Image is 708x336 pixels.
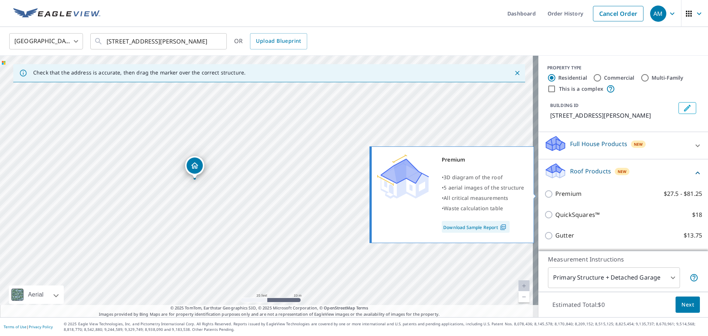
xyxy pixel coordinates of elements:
p: | [4,325,53,329]
div: AM [650,6,666,22]
p: $27.5 - $81.25 [664,189,702,198]
span: Next [681,300,694,309]
a: Terms [356,305,368,311]
button: Close [513,68,522,78]
a: Download Sample Report [442,221,510,233]
span: New [618,169,627,174]
a: Terms of Use [4,324,27,329]
span: © 2025 TomTom, Earthstar Geographics SIO, © 2025 Microsoft Corporation, © [170,305,368,311]
span: All critical measurements [444,194,508,201]
img: EV Logo [13,8,100,19]
div: Roof ProductsNew [544,162,702,183]
div: OR [234,33,307,49]
div: Primary Structure + Detached Garage [548,267,680,288]
p: Roof Products [570,167,611,176]
div: Aerial [9,285,64,304]
p: Measurement Instructions [548,255,698,264]
div: Full House ProductsNew [544,135,702,156]
img: Pdf Icon [498,224,508,231]
div: • [442,172,524,183]
label: Multi-Family [652,74,684,82]
a: Current Level 20, Zoom In Disabled [518,280,530,291]
span: Waste calculation table [444,205,503,212]
p: Estimated Total: $0 [546,297,611,313]
div: PROPERTY TYPE [547,65,699,71]
div: Aerial [26,285,46,304]
p: Gutter [555,231,574,240]
p: $13.75 [684,231,702,240]
div: Premium [442,155,524,165]
div: Dropped pin, building 1, Residential property, 102 Armstrong Ct Mukwonago, WI 53149 [185,156,204,179]
div: • [442,203,524,214]
button: Next [676,297,700,313]
a: Privacy Policy [29,324,53,329]
p: © 2025 Eagle View Technologies, Inc. and Pictometry International Corp. All Rights Reserved. Repo... [64,321,704,332]
p: QuickSquares™ [555,210,600,219]
p: Premium [555,189,582,198]
label: Residential [558,74,587,82]
p: Full House Products [570,139,627,148]
p: BUILDING ID [550,102,579,108]
p: $18 [692,210,702,219]
label: This is a complex [559,85,603,93]
p: Check that the address is accurate, then drag the marker over the correct structure. [33,69,246,76]
div: • [442,183,524,193]
a: Current Level 20, Zoom Out [518,291,530,302]
p: [STREET_ADDRESS][PERSON_NAME] [550,111,676,120]
button: Edit building 1 [678,102,696,114]
a: OpenStreetMap [324,305,355,311]
span: New [634,141,643,147]
a: Cancel Order [593,6,643,21]
label: Commercial [604,74,635,82]
img: Premium [377,155,429,199]
span: Upload Blueprint [256,37,301,46]
div: • [442,193,524,203]
input: Search by address or latitude-longitude [107,31,212,52]
span: 3D diagram of the roof [444,174,503,181]
span: 5 aerial images of the structure [444,184,524,191]
a: Upload Blueprint [250,33,307,49]
span: Your report will include the primary structure and a detached garage if one exists. [690,273,698,282]
div: [GEOGRAPHIC_DATA] [9,31,83,52]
